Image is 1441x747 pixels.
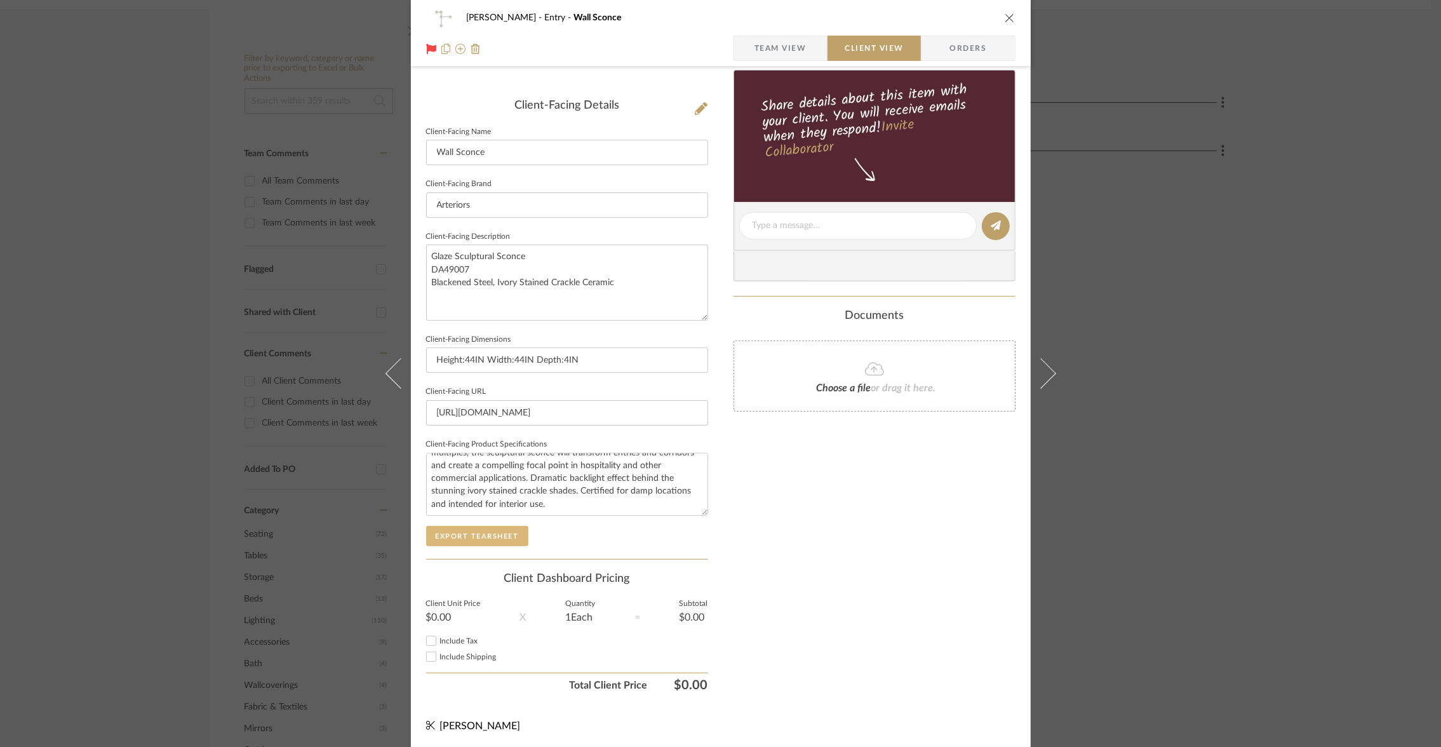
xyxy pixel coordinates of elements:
label: Client-Facing Description [426,234,511,240]
div: 1 Each [565,612,595,622]
img: Remove from project [471,44,481,54]
div: X [519,610,526,625]
label: Client-Facing Brand [426,181,492,187]
span: [PERSON_NAME] [440,721,521,731]
div: Documents [734,309,1015,323]
input: Enter item dimensions [426,347,708,373]
div: = [634,610,640,625]
img: 6b84f0f3-8bd5-4111-aff7-277b885b777f_48x40.jpg [426,5,457,30]
label: Quantity [565,601,595,607]
label: Client Unit Price [426,601,481,607]
span: [PERSON_NAME] [467,13,545,22]
span: or drag it here. [871,383,936,393]
span: Total Client Price [426,678,648,693]
span: $0.00 [648,678,708,693]
label: Client-Facing URL [426,389,486,395]
span: Choose a file [817,383,871,393]
button: close [1004,12,1015,24]
span: Team View [754,36,807,61]
span: Client View [845,36,904,61]
span: Entry [545,13,574,22]
div: Share details about this item with your client. You will receive emails when they respond! [732,79,1017,164]
div: Client-Facing Details [426,99,708,113]
input: Enter Client-Facing Item Name [426,140,708,165]
label: Client-Facing Product Specifications [426,441,547,448]
label: Client-Facing Name [426,129,492,135]
label: Subtotal [680,601,708,607]
input: Enter Client-Facing Brand [426,192,708,218]
span: Orders [935,36,1000,61]
button: Export Tearsheet [426,526,528,546]
div: Client Dashboard Pricing [426,572,708,586]
input: Enter item URL [426,400,708,426]
div: $0.00 [680,612,708,622]
span: Wall Sconce [574,13,622,22]
span: Include Tax [440,637,478,645]
div: $0.00 [426,612,481,622]
span: Include Shipping [440,653,497,661]
label: Client-Facing Dimensions [426,337,511,343]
